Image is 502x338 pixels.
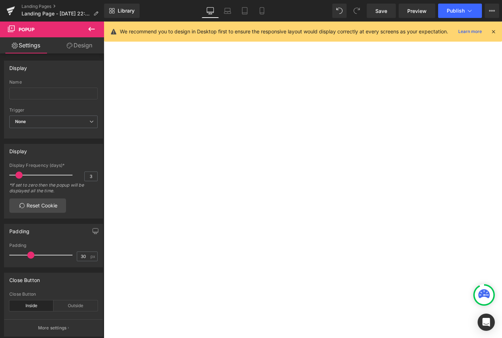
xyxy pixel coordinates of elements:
[120,28,448,36] p: We recommend you to design in Desktop first to ensure the responsive layout would display correct...
[9,292,98,297] div: Close Button
[9,80,98,85] div: Name
[202,4,219,18] a: Desktop
[375,7,387,15] span: Save
[9,182,98,198] div: *If set to zero then the popup will be displayed all the time.​
[9,243,98,248] div: Padding
[4,319,103,336] button: More settings
[90,254,97,259] span: px
[219,4,236,18] a: Laptop
[447,8,465,14] span: Publish
[22,4,104,9] a: Landing Pages
[38,325,67,331] p: More settings
[9,144,27,154] div: Display
[399,4,435,18] a: Preview
[253,4,271,18] a: Mobile
[236,4,253,18] a: Tablet
[15,119,26,124] b: None
[349,4,364,18] button: Redo
[455,27,485,36] a: Learn more
[407,7,427,15] span: Preview
[9,108,98,113] div: Trigger
[9,300,53,311] div: Inside
[104,4,140,18] a: New Library
[478,314,495,331] div: Open Intercom Messenger
[9,224,29,234] div: Padding
[22,11,90,17] span: Landing Page - [DATE] 22:07:45
[53,37,105,53] a: Design
[438,4,482,18] button: Publish
[118,8,135,14] span: Library
[9,198,66,213] a: Reset Cookie
[53,300,98,311] div: Outside
[485,4,499,18] button: More
[9,61,27,71] div: Display
[19,27,34,32] span: Popup
[332,4,347,18] button: Undo
[9,163,98,168] div: Display Frequency (days)*
[9,273,40,283] div: Close Button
